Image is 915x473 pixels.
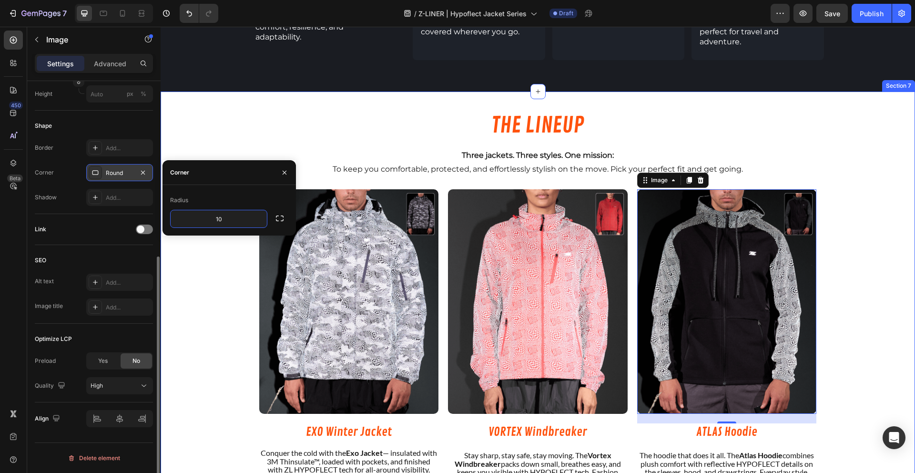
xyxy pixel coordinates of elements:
div: Beta [7,175,23,182]
div: SEO [35,256,46,265]
div: Round [106,169,133,177]
div: Delete element [68,452,120,464]
span: Draft [559,9,573,18]
div: Shadow [35,193,57,202]
div: % [141,90,146,98]
p: Advanced [94,59,126,69]
div: Radius [170,196,188,205]
span: High [91,382,103,389]
p: Image [46,34,127,45]
iframe: Design area [161,27,915,473]
span: No [132,357,140,365]
div: Undo/Redo [180,4,218,23]
strong: Exo Jacket [185,422,222,431]
span: Z-LINER | Hypoflect Jacket Series [418,9,527,19]
input: px% [86,85,153,103]
p: Stay sharp, stay safe, stay moving. The packs down small, breathes easy, and keeps you visible wi... [288,424,466,466]
div: Optimize LCP [35,335,72,343]
strong: Three jackets. Three styles. One mission: [301,124,453,133]
button: High [86,377,153,394]
span: / [414,9,417,19]
h2: ATLAS Hoodie [477,397,656,414]
p: To keep you comfortable, protected, and effortlessly stylish on the move. Pick your perfect fit a... [100,136,655,150]
div: Publish [860,9,884,19]
span: Yes [98,357,108,365]
p: Conquer the cold with the — insulated with 3M Thinsulate™, loaded with pockets, and finished with... [100,422,277,455]
button: Save [816,4,848,23]
div: Image title [35,302,63,310]
div: Link [35,225,46,234]
strong: Vortex Windbreaker [294,424,451,442]
h2: EXO Winter Jacket [99,397,278,414]
div: 450 [9,102,23,109]
p: The hoodie that does it all. The combines plush comfort with reflective HYPOFLECT details on the ... [478,424,655,458]
div: Add... [106,194,151,202]
div: Image [488,149,509,158]
strong: Atlas Hoodie [579,424,622,433]
div: Corner [35,168,54,177]
div: Shape [35,122,52,130]
h2: VORTEX Windbreaker [287,397,467,414]
div: Corner [170,168,189,177]
div: Preload [35,357,56,365]
button: Delete element [35,451,153,466]
button: 7 [4,4,71,23]
div: Open Intercom Messenger [883,426,905,449]
div: Align [35,412,62,425]
img: gempages_558079350130345040-433b48bf-b995-400b-ac08-53ffe40f9010.png [99,163,278,387]
label: Height [35,90,52,98]
img: gempages_558079350130345040-e35c6017-4446-4ad3-a951-58cd3556e413.png [287,163,467,387]
div: Section 7 [723,55,752,63]
div: Alt text [35,277,54,286]
div: Add... [106,144,151,153]
button: px [138,88,149,100]
button: Publish [852,4,892,23]
input: Auto [171,210,267,227]
div: Quality [35,380,67,392]
span: Save [824,10,840,18]
p: 7 [62,8,67,19]
button: % [124,88,136,100]
div: Add... [106,278,151,287]
p: Settings [47,59,74,69]
img: gempages_558079350130345040-e5bd6b6c-d71d-4b23-8d8e-0a450d20ebbc.png [477,163,656,387]
div: Add... [106,303,151,312]
div: Border [35,144,53,152]
div: px [127,90,133,98]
